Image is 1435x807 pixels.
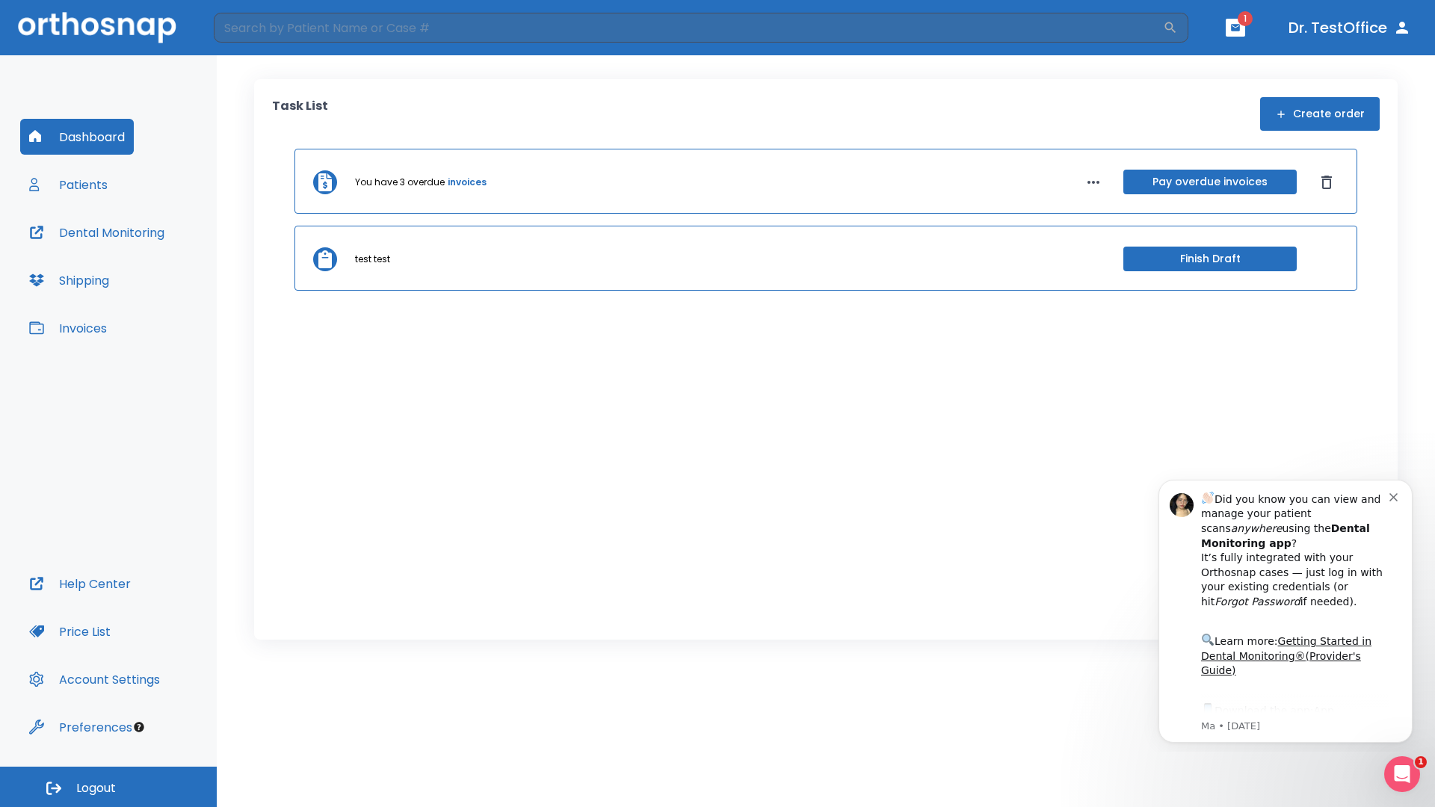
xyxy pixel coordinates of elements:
[253,23,265,35] button: Dismiss notification
[20,167,117,202] button: Patients
[214,13,1163,43] input: Search by Patient Name or Case #
[20,262,118,298] button: Shipping
[132,720,146,734] div: Tooltip anchor
[1415,756,1427,768] span: 1
[20,119,134,155] button: Dashboard
[18,12,176,43] img: Orthosnap
[20,661,169,697] button: Account Settings
[65,235,253,311] div: Download the app: | ​ Let us know if you need help getting started!
[65,253,253,267] p: Message from Ma, sent 7w ago
[355,253,390,266] p: test test
[20,214,173,250] button: Dental Monitoring
[20,310,116,346] button: Invoices
[355,176,445,189] p: You have 3 overdue
[1384,756,1420,792] iframe: Intercom live chat
[20,709,141,745] button: Preferences
[1123,170,1297,194] button: Pay overdue invoices
[20,613,120,649] button: Price List
[65,238,198,265] a: App Store
[1260,97,1380,131] button: Create order
[1238,11,1253,26] span: 1
[1283,14,1417,41] button: Dr. TestOffice
[76,780,116,797] span: Logout
[1315,170,1339,194] button: Dismiss
[448,176,487,189] a: invoices
[20,566,140,602] button: Help Center
[272,97,328,131] p: Task List
[1123,247,1297,271] button: Finish Draft
[1136,466,1435,752] iframe: Intercom notifications message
